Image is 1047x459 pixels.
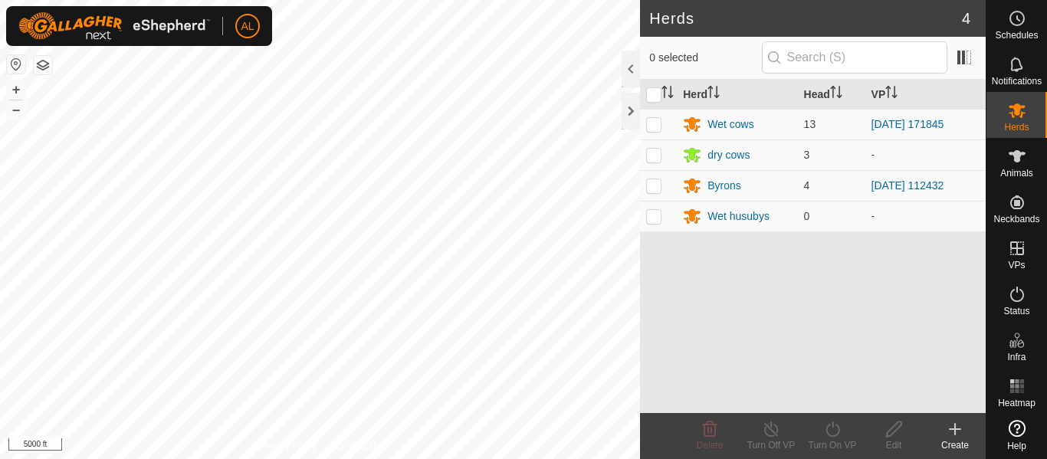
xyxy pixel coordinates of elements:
[707,88,720,100] p-sorticon: Activate to sort
[993,215,1039,224] span: Neckbands
[1008,261,1025,270] span: VPs
[661,88,674,100] p-sorticon: Activate to sort
[1007,441,1026,451] span: Help
[863,438,924,452] div: Edit
[865,201,986,231] td: -
[871,179,944,192] a: [DATE] 112432
[830,88,842,100] p-sorticon: Activate to sort
[677,80,797,110] th: Herd
[804,210,810,222] span: 0
[885,88,898,100] p-sorticon: Activate to sort
[7,80,25,99] button: +
[1003,307,1029,316] span: Status
[998,398,1036,408] span: Heatmap
[335,439,380,453] a: Contact Us
[34,56,52,74] button: Map Layers
[804,118,816,130] span: 13
[697,440,724,451] span: Delete
[924,438,986,452] div: Create
[992,77,1042,86] span: Notifications
[804,179,810,192] span: 4
[865,139,986,170] td: -
[18,12,210,40] img: Gallagher Logo
[986,414,1047,457] a: Help
[260,439,317,453] a: Privacy Policy
[7,100,25,119] button: –
[865,80,986,110] th: VP
[7,55,25,74] button: Reset Map
[707,147,750,163] div: dry cows
[871,118,944,130] a: [DATE] 171845
[802,438,863,452] div: Turn On VP
[798,80,865,110] th: Head
[995,31,1038,40] span: Schedules
[1007,352,1026,362] span: Infra
[1000,169,1033,178] span: Animals
[707,208,770,225] div: Wet husubys
[707,116,753,133] div: Wet cows
[1004,123,1029,132] span: Herds
[241,18,254,34] span: AL
[762,41,947,74] input: Search (S)
[707,178,741,194] div: Byrons
[649,50,761,66] span: 0 selected
[740,438,802,452] div: Turn Off VP
[804,149,810,161] span: 3
[962,7,970,30] span: 4
[649,9,962,28] h2: Herds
